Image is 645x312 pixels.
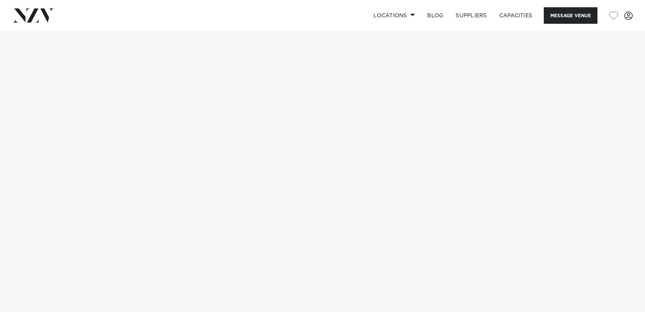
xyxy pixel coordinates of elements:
[421,7,449,24] a: BLOG
[493,7,539,24] a: Capacities
[12,8,54,22] img: nzv-logo.png
[544,7,597,24] button: Message Venue
[449,7,493,24] a: SUPPLIERS
[367,7,421,24] a: Locations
